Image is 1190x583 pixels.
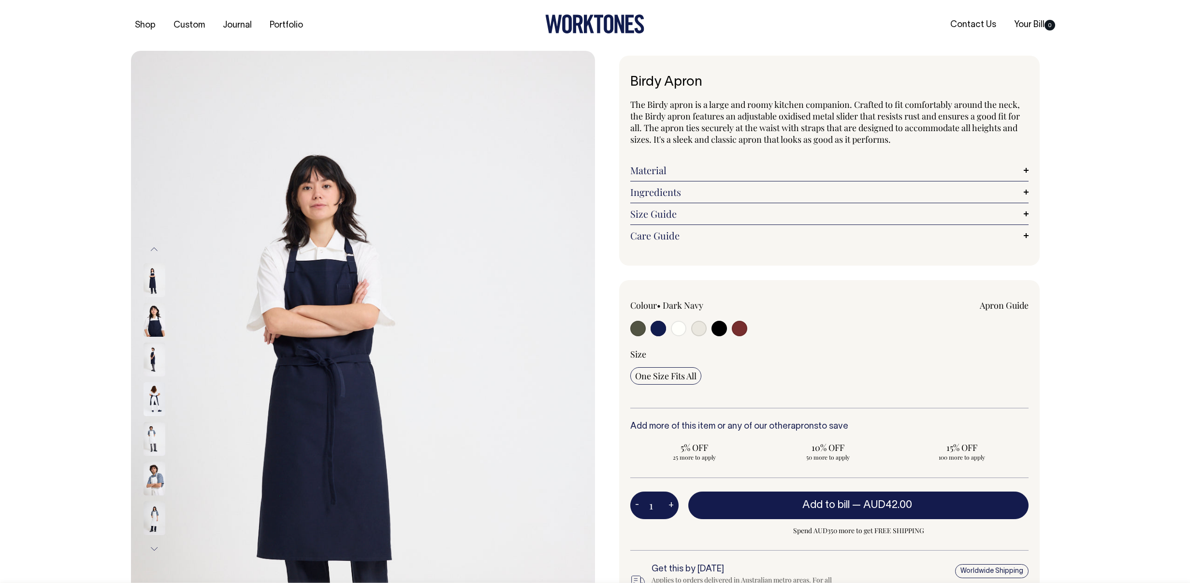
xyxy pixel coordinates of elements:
[630,230,1029,241] a: Care Guide
[688,525,1029,537] span: Spend AUD350 more to get FREE SHIPPING
[1045,20,1055,30] span: 0
[652,565,848,574] h6: Get this by [DATE]
[898,439,1026,464] input: 15% OFF 100 more to apply
[688,492,1029,519] button: Add to bill —AUD42.00
[144,501,165,535] img: off-white
[902,442,1021,453] span: 15% OFF
[663,299,703,311] label: Dark Navy
[144,382,165,416] img: dark-navy
[147,239,161,260] button: Previous
[769,453,887,461] span: 50 more to apply
[630,208,1029,220] a: Size Guide
[791,422,818,431] a: aprons
[946,17,1000,33] a: Contact Us
[764,439,892,464] input: 10% OFF 50 more to apply
[769,442,887,453] span: 10% OFF
[630,99,1020,145] span: The Birdy apron is a large and roomy kitchen companion. Crafted to fit comfortably around the nec...
[902,453,1021,461] span: 100 more to apply
[630,348,1029,360] div: Size
[630,422,1029,432] h6: Add more of this item or any of our other to save
[219,17,256,33] a: Journal
[657,299,661,311] span: •
[144,303,165,337] img: dark-navy
[131,17,160,33] a: Shop
[266,17,307,33] a: Portfolio
[980,299,1029,311] a: Apron Guide
[144,263,165,297] img: dark-navy
[147,538,161,560] button: Next
[863,500,912,510] span: AUD42.00
[802,500,850,510] span: Add to bill
[664,496,679,515] button: +
[852,500,914,510] span: —
[630,186,1029,198] a: Ingredients
[635,442,754,453] span: 5% OFF
[635,453,754,461] span: 25 more to apply
[630,75,1029,90] h1: Birdy Apron
[144,422,165,456] img: off-white
[1010,17,1059,33] a: Your Bill0
[630,299,790,311] div: Colour
[630,439,758,464] input: 5% OFF 25 more to apply
[630,367,701,385] input: One Size Fits All
[144,462,165,495] img: off-white
[170,17,209,33] a: Custom
[630,164,1029,176] a: Material
[635,370,697,382] span: One Size Fits All
[144,343,165,376] img: dark-navy
[630,496,644,515] button: -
